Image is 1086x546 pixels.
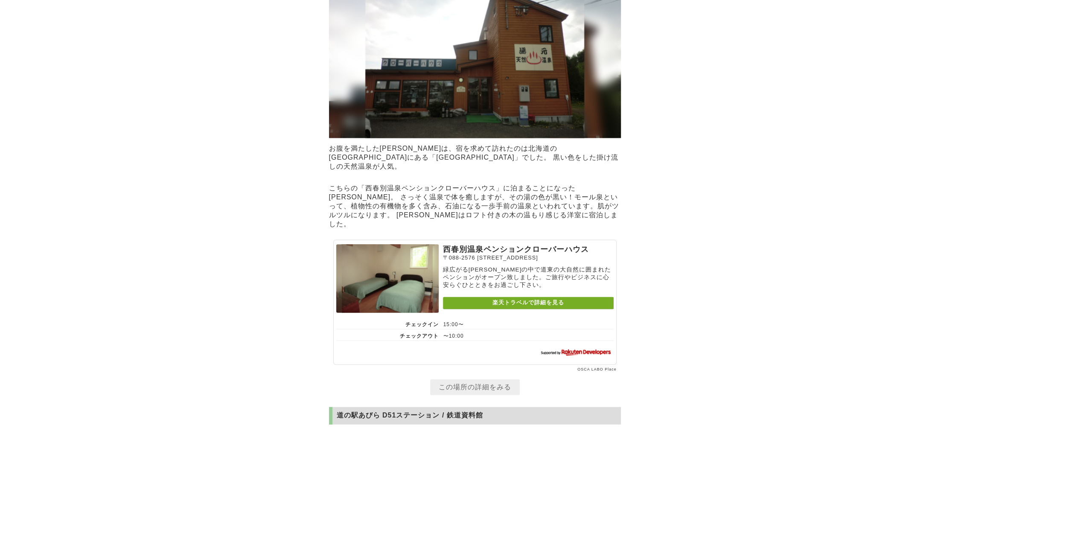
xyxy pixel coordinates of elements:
[443,244,614,254] p: 西春別温泉ペンションクローバーハウス
[329,142,621,173] p: お腹を満たした[PERSON_NAME]は、宿を求めて訪れたのは北海道の[GEOGRAPHIC_DATA]にある「[GEOGRAPHIC_DATA]」でした。 黒い色をした掛け流しの天然温泉が人気。
[430,379,520,395] a: この場所の詳細をみる
[439,329,614,340] td: 〜10:00
[443,266,614,289] p: 緑広がる[PERSON_NAME]の中で道東の大自然に囲まれたペンションがオープン致しました。ご旅行やビジネスに心安らぐひとときをお過ごし下さい。
[336,329,439,340] th: チェックアウト
[336,318,439,329] th: チェックイン
[336,244,439,312] img: 西春別温泉ペンションクローバーハウス
[443,297,614,309] a: 楽天トラベルで詳細を見る
[329,182,621,231] p: こちらの「西春別温泉ペンションクローバーハウス」に泊まることになった[PERSON_NAME]。 さっそく温泉で体を癒しますが、その湯の色が黒い！モール泉といって、植物性の有機物を多く含み、石油...
[539,347,614,356] img: 楽天ウェブサービスセンター
[577,367,617,371] a: OSCA LABO Place
[477,254,538,261] span: [STREET_ADDRESS]
[443,254,475,261] span: 〒088-2576
[439,318,614,329] td: 15:00〜
[329,407,621,424] h2: 道の駅あびら D51ステーション / 鉄道資料館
